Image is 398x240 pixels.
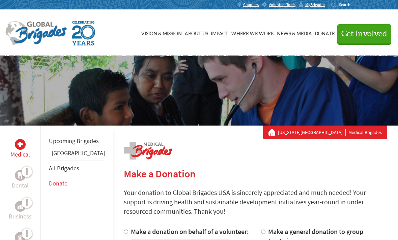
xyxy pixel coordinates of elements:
[15,170,26,181] div: Dental
[339,2,358,7] input: Search...
[243,2,259,7] span: Chapters
[305,2,325,7] span: MyBrigades
[49,176,105,191] li: Donate
[49,134,105,148] li: Upcoming Brigades
[341,30,387,38] span: Get Involved
[124,142,172,160] img: logo-medical.png
[337,24,391,43] button: Get Involved
[12,170,29,190] a: DentalDental
[9,212,32,221] p: Business
[15,139,26,150] div: Medical
[278,129,346,136] a: [US_STATE][GEOGRAPHIC_DATA]
[184,16,208,49] a: About Us
[231,16,274,49] a: Where We Work
[12,181,29,190] p: Dental
[49,161,105,176] li: All Brigades
[315,16,335,49] a: Donate
[277,16,312,49] a: News & Media
[18,172,23,178] img: Dental
[18,142,23,147] img: Medical
[211,16,228,49] a: Impact
[49,148,105,161] li: Guatemala
[52,149,105,157] a: [GEOGRAPHIC_DATA]
[124,188,387,216] p: Your donation to Global Brigades USA is sincerely appreciated and much needed! Your support is dr...
[124,168,387,180] h2: Make a Donation
[15,201,26,212] div: Business
[141,16,182,49] a: Vision & Mission
[49,137,99,145] a: Upcoming Brigades
[49,164,79,172] a: All Brigades
[269,2,295,7] span: Volunteer Tools
[49,179,67,187] a: Donate
[10,139,30,159] a: MedicalMedical
[131,227,249,236] label: Make a donation on behalf of a volunteer:
[18,204,23,209] img: Business
[268,129,382,136] div: Medical Brigades
[72,21,95,45] img: Global Brigades Celebrating 20 Years
[9,201,32,221] a: BusinessBusiness
[10,150,30,159] p: Medical
[5,21,67,45] img: Global Brigades Logo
